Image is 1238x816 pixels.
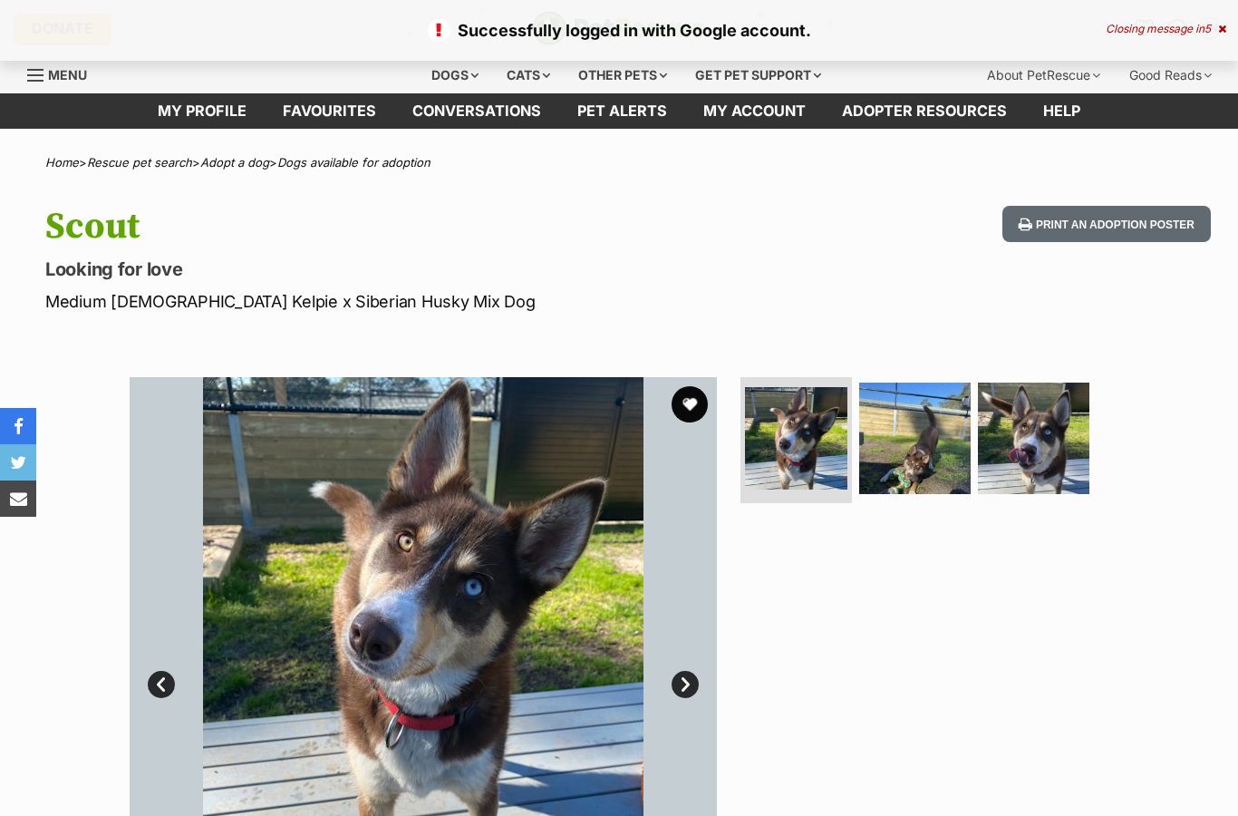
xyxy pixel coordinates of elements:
a: Adopt a dog [200,155,269,170]
a: Pet alerts [559,93,685,129]
a: My account [685,93,824,129]
div: Cats [494,57,563,93]
button: Print an adoption poster [1002,206,1211,243]
div: Good Reads [1117,57,1224,93]
p: Looking for love [45,257,756,282]
div: Get pet support [682,57,834,93]
h1: Scout [45,206,756,248]
img: Photo of Scout [745,387,847,490]
div: About PetRescue [974,57,1113,93]
img: Photo of Scout [978,383,1089,494]
a: Rescue pet search [87,155,192,170]
a: Adopter resources [824,93,1025,129]
a: conversations [394,93,559,129]
div: Closing message in [1106,23,1226,35]
button: favourite [672,386,708,423]
a: Prev [148,671,175,698]
a: Favourites [265,93,394,129]
a: Menu [27,57,100,90]
img: Photo of Scout [859,383,971,494]
a: Home [45,155,79,170]
p: Medium [DEMOGRAPHIC_DATA] Kelpie x Siberian Husky Mix Dog [45,289,756,314]
a: Next [672,671,699,698]
span: Menu [48,67,87,83]
a: My profile [140,93,265,129]
a: Help [1025,93,1098,129]
span: 5 [1204,22,1211,35]
p: Successfully logged in with Google account. [18,18,1220,43]
div: Other pets [566,57,680,93]
a: Dogs available for adoption [277,155,430,170]
div: Dogs [419,57,491,93]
